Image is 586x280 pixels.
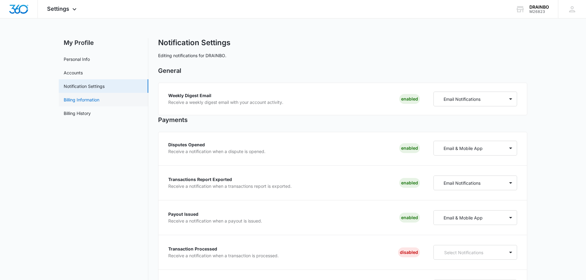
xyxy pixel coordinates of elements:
[168,100,283,105] p: Receive a weekly digest email with your account activity.
[168,247,279,251] p: Transaction Processed
[168,212,262,216] p: Payout Issued
[444,180,480,186] p: Email Notifications
[168,143,265,147] p: Disputes Opened
[399,94,420,104] div: Enabled
[158,38,230,47] h1: Notification Settings
[168,184,292,188] p: Receive a notification when a transactions report is exported.
[444,215,483,221] p: Email & Mobile App
[64,69,83,76] a: Accounts
[529,10,549,14] div: account id
[168,254,279,258] p: Receive a notification when a transaction is processed.
[64,56,90,62] a: Personal Info
[398,247,420,257] div: Disabled
[399,143,420,153] div: Enabled
[444,145,483,152] p: Email & Mobile App
[158,52,527,59] p: Editing notifications for DRAINBO.
[168,219,262,223] p: Receive a notification when a payout is issued.
[64,97,99,103] a: Billing Information
[168,177,292,182] p: Transactions Report Exported
[444,249,497,256] p: Select Notifications
[399,178,420,188] div: Enabled
[168,149,265,154] p: Receive a notification when a dispute is opened.
[529,5,549,10] div: account name
[168,93,283,98] p: Weekly Digest Email
[444,96,480,102] p: Email Notifications
[399,213,420,223] div: Enabled
[64,83,105,89] a: Notification Settings
[158,115,527,124] h2: Payments
[158,66,527,75] h2: General
[59,38,148,47] h2: My Profile
[64,110,91,116] a: Billing History
[47,6,69,12] span: Settings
